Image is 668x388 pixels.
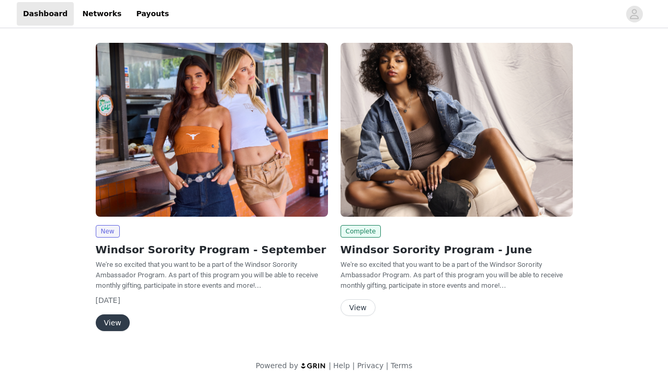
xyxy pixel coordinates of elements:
button: View [341,299,376,316]
a: Dashboard [17,2,74,26]
span: | [329,361,331,370]
a: Networks [76,2,128,26]
span: | [386,361,389,370]
span: We're so excited that you want to be a part of the Windsor Sorority Ambassador Program. As part o... [341,261,563,289]
a: Payouts [130,2,175,26]
span: | [352,361,355,370]
a: Privacy [357,361,384,370]
span: Complete [341,225,381,238]
img: Windsor [341,43,573,217]
h2: Windsor Sorority Program - September [96,242,328,257]
span: Powered by [256,361,298,370]
span: [DATE] [96,296,120,304]
a: View [96,319,130,327]
h2: Windsor Sorority Program - June [341,242,573,257]
button: View [96,314,130,331]
span: We're so excited that you want to be a part of the Windsor Sorority Ambassador Program. As part o... [96,261,318,289]
span: New [96,225,120,238]
div: avatar [629,6,639,22]
a: View [341,304,376,312]
img: Windsor [96,43,328,217]
a: Help [333,361,350,370]
img: logo [300,362,326,369]
a: Terms [391,361,412,370]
